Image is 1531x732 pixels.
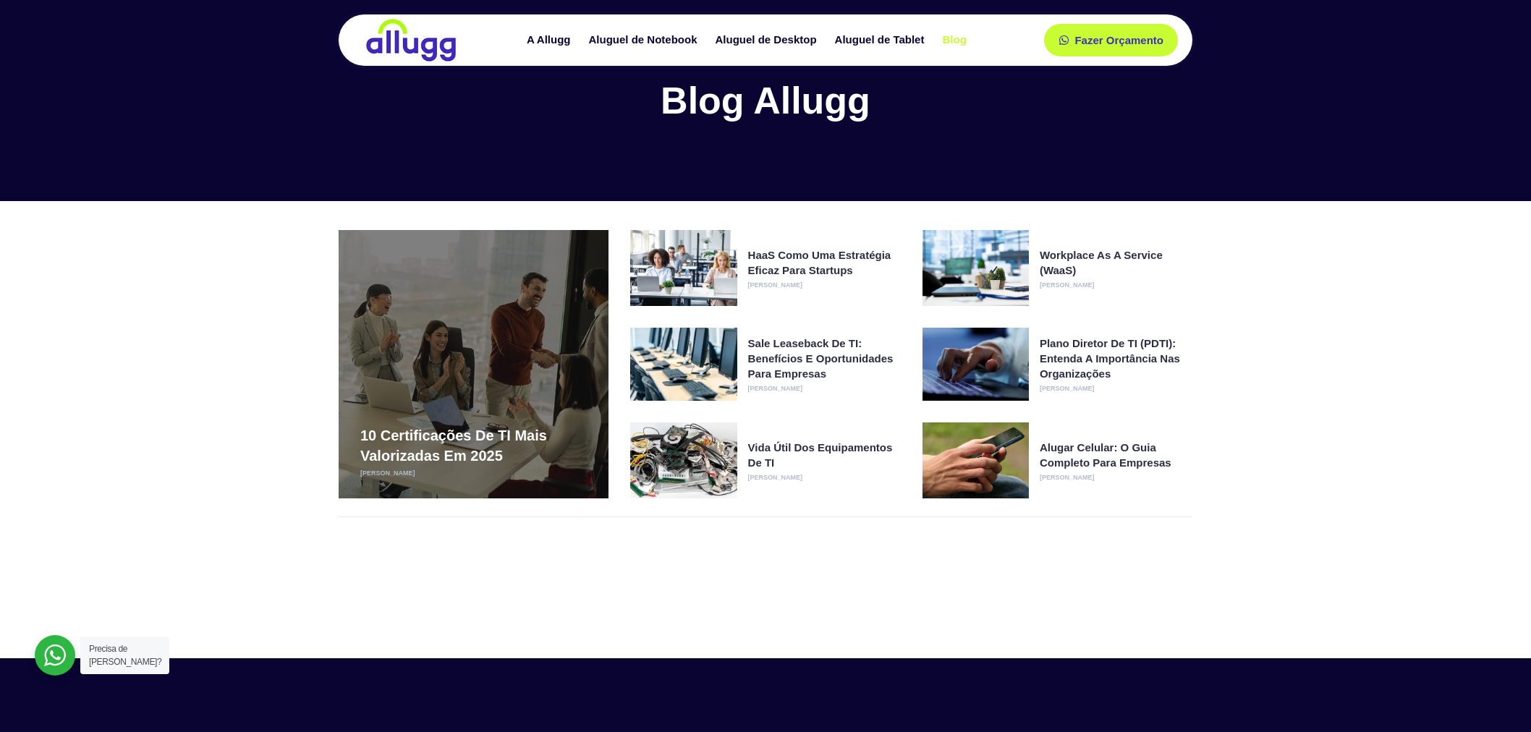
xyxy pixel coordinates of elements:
[708,27,828,53] a: Aluguel de Desktop
[748,282,803,289] a: [PERSON_NAME]
[519,27,582,53] a: A Allugg
[748,386,803,392] a: [PERSON_NAME]
[748,247,901,278] a: HaaS como uma estratégia eficaz para startups
[582,27,708,53] a: Aluguel de Notebook
[630,422,737,498] img: Vida Útil dos Equipamentos de TI
[630,230,737,306] img: HaaS como uma estratégia eficaz para startups
[339,80,1192,122] h2: Blog Allugg
[1040,282,1095,289] a: [PERSON_NAME]
[1044,24,1178,56] a: Fazer Orçamento
[1040,336,1192,381] a: Plano Diretor de TI (PDTI): Entenda a importância nas organizações
[748,440,901,470] a: Vida Útil dos Equipamentos de TI
[828,27,936,53] a: Aluguel de Tablet
[1040,386,1095,392] a: [PERSON_NAME]
[1040,247,1192,278] a: Workplace as a Service (WaaS)
[630,328,737,401] img: Sale Leaseback de TI: Benefícios e Oportunidades para Empresas
[748,336,901,381] a: Sale Leaseback de TI: Benefícios e Oportunidades para Empresas
[89,644,161,667] span: Precisa de [PERSON_NAME]?
[935,27,977,53] a: Blog
[360,470,415,477] a: [PERSON_NAME]
[1074,35,1163,46] span: Fazer Orçamento
[360,425,587,466] a: 10 certificações de TI mais valorizadas em 2025
[1040,440,1192,470] a: Alugar Celular: O Guia Completo para Empresas
[748,474,803,481] a: [PERSON_NAME]
[923,422,1029,498] img: Alugar Celular: O Guia Completo para Empresas
[923,230,1029,306] img: Workplace as a Service (WaaS)
[923,328,1029,401] img: Plano Diretor de TI (PDTI): Entenda a importância nas organizações
[364,18,458,62] img: locação de TI é Allugg
[1040,474,1095,481] a: [PERSON_NAME]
